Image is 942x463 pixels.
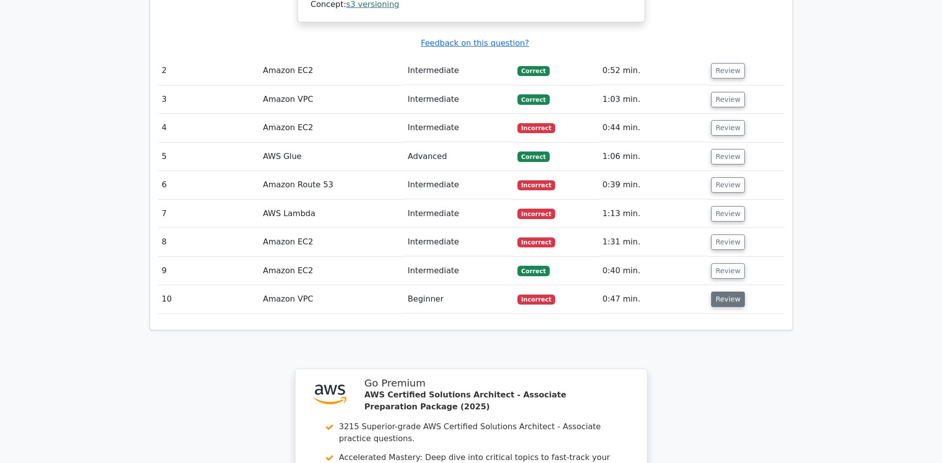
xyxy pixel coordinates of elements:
td: AWS Lambda [259,200,404,228]
button: Review [711,292,745,307]
td: Advanced [404,143,513,171]
button: Review [711,263,745,279]
span: Correct [517,266,550,276]
td: 0:40 min. [598,257,707,285]
span: Incorrect [517,180,556,190]
td: 1:06 min. [598,143,707,171]
td: 1:31 min. [598,228,707,256]
td: 10 [158,285,259,313]
td: Amazon VPC [259,285,404,313]
td: Amazon Route 53 [259,171,404,199]
td: 0:39 min. [598,171,707,199]
td: 7 [158,200,259,228]
td: 2 [158,57,259,85]
td: 1:03 min. [598,85,707,114]
td: 4 [158,114,259,142]
td: 5 [158,143,259,171]
td: Amazon EC2 [259,228,404,256]
span: Incorrect [517,209,556,219]
td: 3 [158,85,259,114]
button: Review [711,149,745,164]
span: Incorrect [517,237,556,247]
td: Intermediate [404,228,513,256]
td: Intermediate [404,200,513,228]
td: 1:13 min. [598,200,707,228]
button: Review [711,206,745,222]
td: Amazon EC2 [259,57,404,85]
td: Intermediate [404,85,513,114]
span: Correct [517,66,550,76]
td: Intermediate [404,171,513,199]
td: 8 [158,228,259,256]
td: AWS Glue [259,143,404,171]
span: Correct [517,152,550,161]
a: Feedback on this question? [421,38,529,48]
td: Intermediate [404,57,513,85]
td: Beginner [404,285,513,313]
span: Incorrect [517,123,556,133]
td: 0:47 min. [598,285,707,313]
button: Review [711,120,745,136]
td: Intermediate [404,257,513,285]
span: Correct [517,94,550,104]
td: 6 [158,171,259,199]
td: Intermediate [404,114,513,142]
button: Review [711,177,745,193]
button: Review [711,92,745,107]
button: Review [711,234,745,250]
span: Incorrect [517,295,556,305]
td: 0:44 min. [598,114,707,142]
td: Amazon EC2 [259,114,404,142]
td: Amazon VPC [259,85,404,114]
td: 0:52 min. [598,57,707,85]
button: Review [711,63,745,78]
td: 9 [158,257,259,285]
td: Amazon EC2 [259,257,404,285]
